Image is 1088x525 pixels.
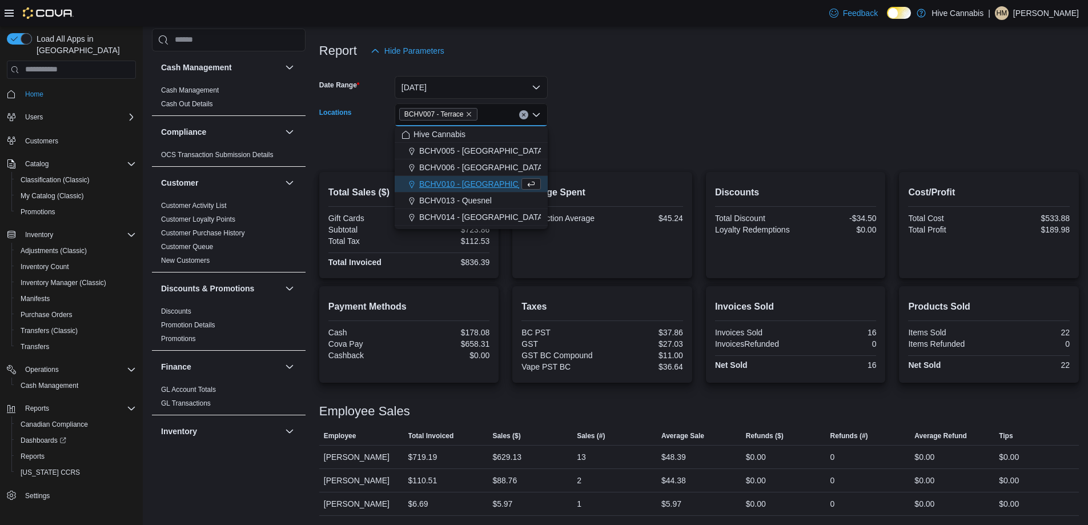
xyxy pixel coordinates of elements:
[991,328,1070,337] div: 22
[661,474,686,487] div: $44.38
[152,383,306,415] div: Finance
[152,199,306,272] div: Customer
[11,323,140,339] button: Transfers (Classic)
[914,431,967,440] span: Average Refund
[161,215,235,224] span: Customer Loyalty Points
[715,186,877,199] h2: Discounts
[605,328,683,337] div: $37.86
[152,148,306,166] div: Compliance
[2,400,140,416] button: Reports
[21,468,80,477] span: [US_STATE] CCRS
[715,225,793,234] div: Loyalty Redemptions
[161,283,254,294] h3: Discounts & Promotions
[283,176,296,190] button: Customer
[161,385,216,394] span: GL Account Totals
[161,307,191,316] span: Discounts
[328,237,407,246] div: Total Tax
[492,450,521,464] div: $629.13
[21,157,136,171] span: Catalog
[492,497,512,511] div: $5.97
[21,262,69,271] span: Inventory Count
[161,242,213,251] span: Customer Queue
[521,351,600,360] div: GST BC Compound
[161,229,245,238] span: Customer Purchase History
[161,62,280,73] button: Cash Management
[25,365,59,374] span: Operations
[16,260,136,274] span: Inventory Count
[161,86,219,94] a: Cash Management
[161,307,191,315] a: Discounts
[16,418,136,431] span: Canadian Compliance
[395,126,548,226] div: Choose from the following options
[521,328,600,337] div: BC PST
[25,404,49,413] span: Reports
[161,86,219,95] span: Cash Management
[11,204,140,220] button: Promotions
[152,83,306,115] div: Cash Management
[25,90,43,99] span: Home
[908,328,986,337] div: Items Sold
[798,339,876,348] div: 0
[161,256,210,265] span: New Customers
[16,434,136,447] span: Dashboards
[16,173,136,187] span: Classification (Classic)
[16,244,91,258] a: Adjustments (Classic)
[521,214,600,223] div: Transaction Average
[161,215,235,223] a: Customer Loyalty Points
[408,474,437,487] div: $110.51
[319,469,404,492] div: [PERSON_NAME]
[283,360,296,374] button: Finance
[798,360,876,370] div: 16
[521,186,683,199] h2: Average Spent
[16,276,136,290] span: Inventory Manager (Classic)
[2,487,140,504] button: Settings
[21,278,106,287] span: Inventory Manager (Classic)
[521,339,600,348] div: GST
[577,497,581,511] div: 1
[11,378,140,394] button: Cash Management
[11,259,140,275] button: Inventory Count
[21,134,63,148] a: Customers
[161,399,211,407] a: GL Transactions
[161,361,191,372] h3: Finance
[161,177,198,189] h3: Customer
[715,360,748,370] strong: Net Sold
[328,351,407,360] div: Cashback
[887,7,911,19] input: Dark Mode
[519,110,528,119] button: Clear input
[16,324,136,338] span: Transfers (Classic)
[16,205,136,219] span: Promotions
[161,426,197,437] h3: Inventory
[577,450,586,464] div: 13
[411,237,489,246] div: $112.53
[2,227,140,243] button: Inventory
[419,162,545,173] span: BCHV006 - [GEOGRAPHIC_DATA]
[319,44,357,58] h3: Report
[21,436,66,445] span: Dashboards
[161,243,213,251] a: Customer Queue
[161,335,196,343] a: Promotions
[21,133,136,147] span: Customers
[11,416,140,432] button: Canadian Compliance
[161,100,213,108] a: Cash Out Details
[16,379,83,392] a: Cash Management
[11,448,140,464] button: Reports
[999,497,1019,511] div: $0.00
[395,209,548,226] button: BCHV014 - [GEOGRAPHIC_DATA]
[21,452,45,461] span: Reports
[328,300,490,314] h2: Payment Methods
[830,474,835,487] div: 0
[997,6,1007,20] span: HM
[161,126,206,138] h3: Compliance
[21,363,136,376] span: Operations
[991,339,1070,348] div: 0
[2,109,140,125] button: Users
[16,324,82,338] a: Transfers (Classic)
[161,334,196,343] span: Promotions
[2,156,140,172] button: Catalog
[21,381,78,390] span: Cash Management
[16,379,136,392] span: Cash Management
[16,340,136,354] span: Transfers
[161,361,280,372] button: Finance
[999,431,1013,440] span: Tips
